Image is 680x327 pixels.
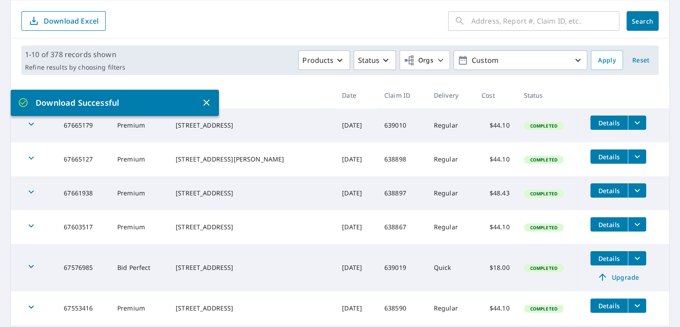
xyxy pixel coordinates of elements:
[169,82,335,108] th: Address
[474,210,517,244] td: $44.10
[630,55,651,66] span: Reset
[335,291,377,325] td: [DATE]
[596,153,622,161] span: Details
[427,210,474,244] td: Regular
[57,210,110,244] td: 67603517
[590,298,628,313] button: detailsBtn-67553416
[110,142,169,176] td: Premium
[335,176,377,210] td: [DATE]
[626,50,655,70] button: Reset
[427,108,474,142] td: Regular
[377,176,427,210] td: 638897
[596,302,622,310] span: Details
[176,155,328,164] div: [STREET_ADDRESS][PERSON_NAME]
[110,176,169,210] td: Premium
[335,108,377,142] td: [DATE]
[110,244,169,291] td: Bid Perfect
[474,176,517,210] td: $48.43
[525,224,563,231] span: Completed
[596,186,622,195] span: Details
[335,82,377,108] th: Date
[176,263,328,272] div: [STREET_ADDRESS]
[596,254,622,263] span: Details
[176,189,328,198] div: [STREET_ADDRESS]
[590,183,628,198] button: detailsBtn-67661938
[377,108,427,142] td: 639010
[427,142,474,176] td: Regular
[590,270,646,284] a: Upgrade
[335,244,377,291] td: [DATE]
[474,142,517,176] td: $44.10
[525,157,563,163] span: Completed
[377,82,427,108] th: Claim ID
[517,82,583,108] th: Status
[468,53,573,68] p: Custom
[335,210,377,244] td: [DATE]
[590,149,628,164] button: detailsBtn-67665127
[427,291,474,325] td: Regular
[525,306,563,312] span: Completed
[474,108,517,142] td: $44.10
[110,210,169,244] td: Premium
[525,190,563,197] span: Completed
[628,183,646,198] button: filesDropdownBtn-67661938
[377,244,427,291] td: 639019
[57,291,110,325] td: 67553416
[57,176,110,210] td: 67661938
[110,108,169,142] td: Premium
[18,97,201,109] p: Download Successful
[176,304,328,313] div: [STREET_ADDRESS]
[176,121,328,130] div: [STREET_ADDRESS]
[590,251,628,265] button: detailsBtn-67576985
[25,63,125,71] p: Refine results by choosing filters
[427,176,474,210] td: Regular
[628,116,646,130] button: filesDropdownBtn-67665179
[474,291,517,325] td: $44.10
[598,55,616,66] span: Apply
[628,149,646,164] button: filesDropdownBtn-67665127
[474,82,517,108] th: Cost
[628,217,646,232] button: filesDropdownBtn-67603517
[525,123,563,129] span: Completed
[298,50,350,70] button: Products
[110,291,169,325] td: Premium
[474,244,517,291] td: $18.00
[626,11,659,31] button: Search
[57,142,110,176] td: 67665127
[25,49,125,60] p: 1-10 of 378 records shown
[591,50,623,70] button: Apply
[427,82,474,108] th: Delivery
[525,265,563,271] span: Completed
[358,55,379,66] p: Status
[44,16,99,26] p: Download Excel
[628,251,646,265] button: filesDropdownBtn-67576985
[427,244,474,291] td: Quick
[377,291,427,325] td: 638590
[57,108,110,142] td: 67665179
[354,50,396,70] button: Status
[400,50,450,70] button: Orgs
[628,298,646,313] button: filesDropdownBtn-67553416
[596,119,622,127] span: Details
[596,220,622,229] span: Details
[471,8,619,33] input: Address, Report #, Claim ID, etc.
[377,142,427,176] td: 638898
[596,272,641,282] span: Upgrade
[57,82,110,108] th: Report #
[377,210,427,244] td: 638867
[453,50,587,70] button: Custom
[57,244,110,291] td: 67576985
[590,116,628,130] button: detailsBtn-67665179
[110,82,169,108] th: Product
[335,142,377,176] td: [DATE]
[404,55,433,66] span: Orgs
[21,11,106,31] button: Download Excel
[302,55,334,66] p: Products
[590,217,628,232] button: detailsBtn-67603517
[176,223,328,232] div: [STREET_ADDRESS]
[634,17,651,25] span: Search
